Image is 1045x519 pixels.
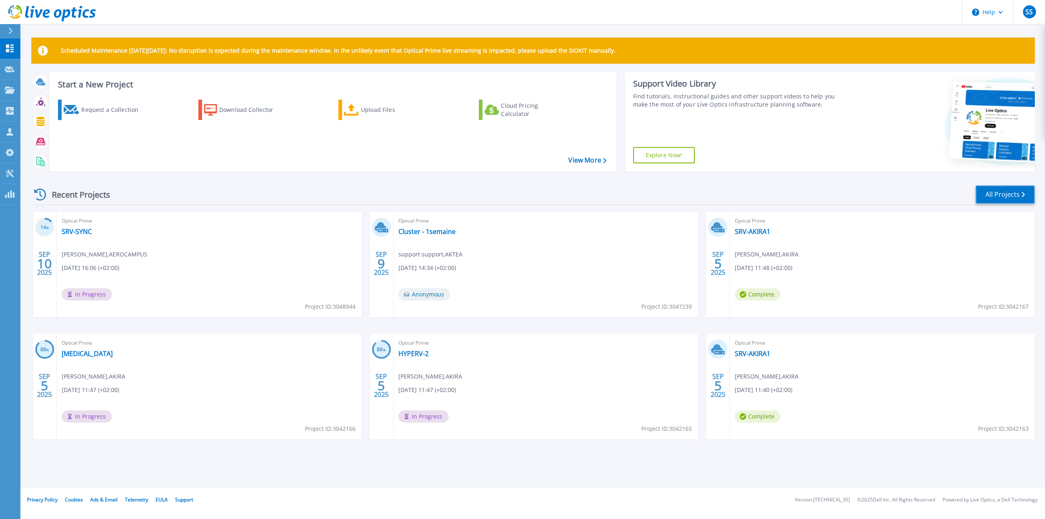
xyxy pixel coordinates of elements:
[735,227,770,236] a: SRV-AKIRA1
[479,100,570,120] a: Cloud Pricing Calculator
[633,147,695,163] a: Explore Now!
[65,496,83,503] a: Cookies
[305,424,356,433] span: Project ID: 3042166
[633,78,845,89] div: Support Video Library
[37,249,52,278] div: SEP 2025
[398,263,456,272] span: [DATE] 14:34 (+02:00)
[35,345,54,354] h3: 88
[978,424,1029,433] span: Project ID: 3042163
[305,302,356,311] span: Project ID: 3048944
[943,497,1038,503] li: Powered by Live Optics, a Dell Technology
[41,382,48,389] span: 5
[710,249,726,278] div: SEP 2025
[398,216,694,225] span: Optical Prime
[62,385,119,394] span: [DATE] 11:47 (+02:00)
[62,263,119,272] span: [DATE] 16:06 (+02:00)
[714,382,722,389] span: 5
[62,350,113,358] a: [MEDICAL_DATA]
[62,250,147,259] span: [PERSON_NAME] , AEROCAMPUS
[978,302,1029,311] span: Project ID: 3042167
[361,102,426,118] div: Upload Files
[62,339,357,347] span: Optical Prime
[81,102,147,118] div: Request a Collection
[383,347,386,352] span: %
[46,225,49,230] span: %
[58,80,606,89] h3: Start a New Project
[641,302,692,311] span: Project ID: 3047239
[156,496,168,503] a: EULA
[735,372,798,381] span: [PERSON_NAME] , AKIRA
[633,92,845,109] div: Find tutorials, instructional guides and other support videos to help you make the most of your L...
[568,156,606,164] a: View More
[175,496,193,503] a: Support
[58,100,149,120] a: Request a Collection
[31,185,121,205] div: Recent Projects
[374,249,389,278] div: SEP 2025
[27,496,58,503] a: Privacy Policy
[735,339,1030,347] span: Optical Prime
[37,260,52,267] span: 10
[735,288,780,301] span: Complete
[398,339,694,347] span: Optical Prime
[198,100,289,120] a: Download Collector
[735,350,770,358] a: SRV-AKIRA1
[62,288,112,301] span: In Progress
[735,263,792,272] span: [DATE] 11:48 (+02:00)
[714,260,722,267] span: 5
[641,424,692,433] span: Project ID: 3042165
[398,350,429,358] a: HYPERV-2
[398,372,462,381] span: [PERSON_NAME] , AKIRA
[62,227,92,236] a: SRV-SYNC
[501,102,566,118] div: Cloud Pricing Calculator
[1025,9,1033,15] span: SS
[125,496,148,503] a: Telemetry
[857,497,935,503] li: © 2025 Dell Inc. All Rights Reserved
[735,216,1030,225] span: Optical Prime
[398,410,449,423] span: In Progress
[372,345,391,354] h3: 88
[37,371,52,401] div: SEP 2025
[735,410,780,423] span: Complete
[219,102,285,118] div: Download Collector
[62,410,112,423] span: In Progress
[795,497,850,503] li: Version: [TECHNICAL_ID]
[374,371,389,401] div: SEP 2025
[735,385,792,394] span: [DATE] 11:40 (+02:00)
[46,347,49,352] span: %
[398,250,462,259] span: support support , AKTEA
[62,216,357,225] span: Optical Prime
[398,385,456,394] span: [DATE] 11:47 (+02:00)
[62,372,125,381] span: [PERSON_NAME] , AKIRA
[378,382,385,389] span: 5
[90,496,118,503] a: Ads & Email
[398,227,456,236] a: Cluster - 1semaine
[61,47,616,54] p: Scheduled Maintenance [DATE][DATE]: No disruption is expected during the maintenance window. In t...
[35,223,54,232] h3: 14
[976,185,1035,204] a: All Projects
[378,260,385,267] span: 9
[398,288,450,301] span: Anonymous
[710,371,726,401] div: SEP 2025
[338,100,429,120] a: Upload Files
[735,250,798,259] span: [PERSON_NAME] , AKIRA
